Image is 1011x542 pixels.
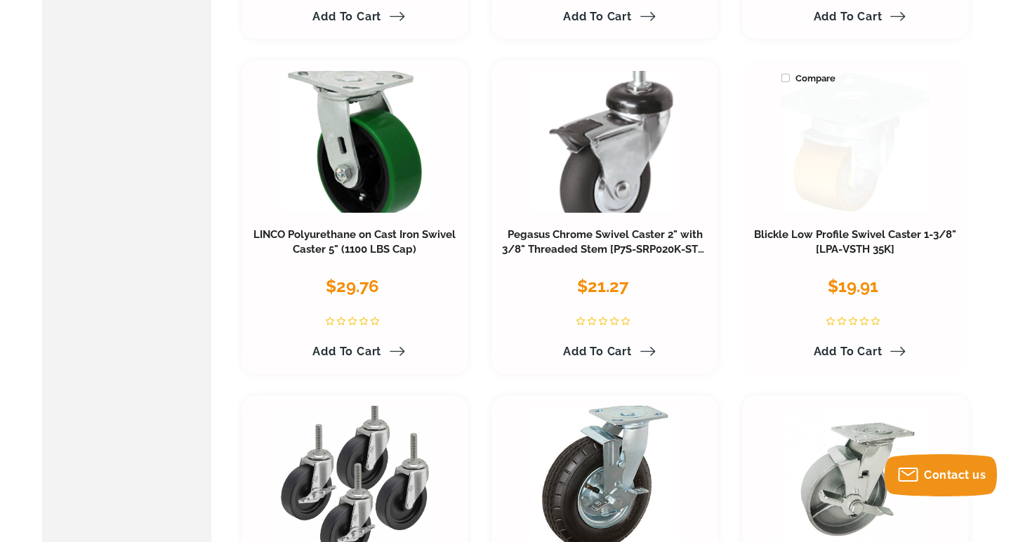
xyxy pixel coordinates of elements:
a: Add to Cart [555,340,656,364]
span: Add to Cart [814,10,883,23]
a: Add to Cart [805,5,906,29]
span: $21.27 [577,276,628,296]
span: Add to Cart [312,345,381,358]
a: Blickle Low Profile Swivel Caster 1-3/8" [LPA-VSTH 35K] [754,228,956,256]
a: Add to Cart [304,5,405,29]
button: Contact us [885,454,997,496]
span: Add to Cart [312,10,381,23]
span: Add to Cart [563,10,632,23]
span: Contact us [924,468,986,482]
a: Add to Cart [555,5,656,29]
span: Compare [781,71,835,86]
span: Add to Cart [563,345,632,358]
span: $19.91 [828,276,878,296]
a: Add to Cart [304,340,405,364]
a: LINCO Polyurethane on Cast Iron Swivel Caster 5" (1100 LBS Cap) [253,228,456,256]
span: $29.76 [326,276,379,296]
a: Pegasus Chrome Swivel Caster 2" with 3/8" Threaded Stem [P7S-SRP020K-ST3-TB] [502,228,708,272]
span: Add to Cart [814,345,883,358]
a: Add to Cart [805,340,906,364]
